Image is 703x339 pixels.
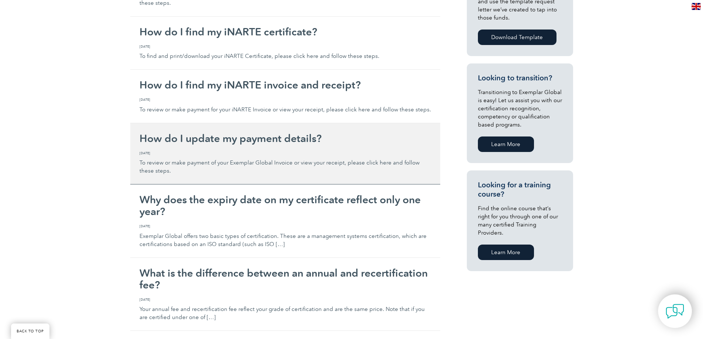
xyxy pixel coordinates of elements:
span: [DATE] [139,224,431,229]
a: Download Template [478,30,556,45]
h3: Looking to transition? [478,73,562,83]
a: How do I update my payment details? [DATE] To review or make payment of your Exemplar Global Invo... [130,123,440,185]
p: Transitioning to Exemplar Global is easy! Let us assist you with our certification recognition, c... [478,88,562,129]
a: Learn More [478,245,534,260]
p: Exemplar Global offers two basic types of certification. These are a management systems certifica... [139,224,431,248]
h2: How do I find my iNARTE invoice and receipt? [139,79,431,91]
h2: How do I update my payment details? [139,132,431,144]
p: To find and print/download your iNARTE Certificate, please click here and follow these steps. [139,44,431,60]
a: Why does the expiry date on my certificate reflect only one year? [DATE] Exemplar Global offers t... [130,184,440,258]
img: contact-chat.png [666,302,684,321]
a: What is the difference between an annual and recertification fee? [DATE] Your annual fee and rece... [130,258,440,331]
a: BACK TO TOP [11,324,49,339]
img: en [692,3,701,10]
span: [DATE] [139,151,431,156]
h2: How do I find my iNARTE certificate? [139,26,431,38]
span: [DATE] [139,297,431,302]
h2: Why does the expiry date on my certificate reflect only one year? [139,194,431,217]
span: [DATE] [139,97,431,102]
a: How do I find my iNARTE invoice and receipt? [DATE] To review or make payment for your iNARTE Inv... [130,70,440,123]
p: Find the online course that’s right for you through one of our many certified Training Providers. [478,204,562,237]
a: How do I find my iNARTE certificate? [DATE] To find and print/download your iNARTE Certificate, p... [130,17,440,70]
p: Your annual fee and recertification fee reflect your grade of certification and are the same pric... [139,297,431,322]
span: [DATE] [139,44,431,49]
h2: What is the difference between an annual and recertification fee? [139,267,431,291]
p: To review or make payment of your Exemplar Global Invoice or view your receipt, please click here... [139,151,431,175]
p: To review or make payment for your iNARTE Invoice or view your receipt, please click here and fol... [139,97,431,114]
a: Learn More [478,136,534,152]
h3: Looking for a training course? [478,180,562,199]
